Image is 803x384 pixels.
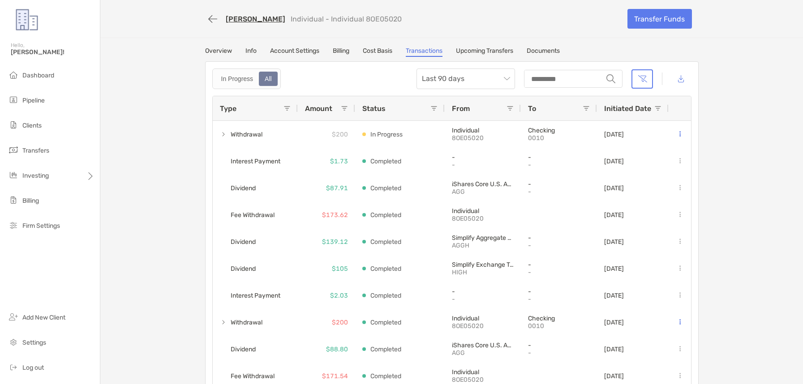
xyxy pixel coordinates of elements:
[322,371,348,382] p: $171.54
[330,290,348,301] p: $2.03
[8,362,19,372] img: logout icon
[452,269,514,276] p: HIGH
[231,181,256,196] span: Dividend
[216,73,258,85] div: In Progress
[370,236,401,247] p: Completed
[452,242,514,249] p: AGGH
[604,131,624,138] p: [DATE]
[370,371,401,382] p: Completed
[452,215,514,222] p: 8OE05020
[260,73,277,85] div: All
[22,222,60,230] span: Firm Settings
[528,288,590,295] p: -
[604,184,624,192] p: [DATE]
[205,47,232,57] a: Overview
[528,161,590,169] p: -
[22,172,49,179] span: Investing
[370,344,401,355] p: Completed
[326,344,348,355] p: $88.80
[604,265,624,273] p: [DATE]
[452,127,514,134] p: Individual
[452,261,514,269] p: Simplify Exchange Traded Funds Enhanced Income
[456,47,513,57] a: Upcoming Transfers
[8,69,19,80] img: dashboard icon
[370,263,401,274] p: Completed
[452,322,514,330] p: 8OE05020
[604,372,624,380] p: [DATE]
[527,47,560,57] a: Documents
[231,261,256,276] span: Dividend
[452,315,514,322] p: Individual
[452,104,470,113] span: From
[528,295,590,303] p: -
[370,156,401,167] p: Completed
[452,154,514,161] p: -
[604,211,624,219] p: [DATE]
[22,147,49,154] span: Transfers
[332,129,348,140] p: $200
[333,47,349,57] a: Billing
[606,74,615,83] img: input icon
[22,364,44,371] span: Log out
[528,315,590,322] p: Checking
[322,236,348,247] p: $139.12
[332,263,348,274] p: $105
[332,317,348,328] p: $200
[406,47,442,57] a: Transactions
[8,170,19,180] img: investing icon
[604,158,624,165] p: [DATE]
[604,292,624,299] p: [DATE]
[422,69,510,89] span: Last 90 days
[452,188,514,196] p: AGG
[452,207,514,215] p: Individual
[631,69,653,89] button: Clear filters
[528,180,590,188] p: -
[370,317,401,328] p: Completed
[245,47,257,57] a: Info
[627,9,692,29] a: Transfer Funds
[528,242,590,249] p: -
[452,341,514,349] p: iShares Core U.S. Aggregate Bond ETF
[363,47,392,57] a: Cost Basis
[22,197,39,205] span: Billing
[452,288,514,295] p: -
[452,376,514,384] p: 8OE05020
[370,183,401,194] p: Completed
[231,288,280,303] span: Interest Payment
[8,220,19,230] img: firm-settings icon
[604,104,651,113] span: Initiated Date
[22,122,42,129] span: Clients
[226,15,285,23] a: [PERSON_NAME]
[11,4,43,36] img: Zoe Logo
[22,314,65,321] span: Add New Client
[452,234,514,242] p: Simplify Aggregate Bond PLUS Credit Hedge ETF
[8,119,19,130] img: clients icon
[8,145,19,155] img: transfers icon
[528,261,590,269] p: -
[370,209,401,221] p: Completed
[452,134,514,142] p: 8OE05020
[231,235,256,249] span: Dividend
[8,337,19,347] img: settings icon
[231,369,275,384] span: Fee Withdrawal
[326,183,348,194] p: $87.91
[528,322,590,330] p: 0010
[604,238,624,246] p: [DATE]
[370,290,401,301] p: Completed
[370,129,403,140] p: In Progress
[528,269,590,276] p: -
[322,209,348,221] p: $173.62
[330,156,348,167] p: $1.73
[452,368,514,376] p: Individual
[528,188,590,196] p: -
[528,154,590,161] p: -
[452,180,514,188] p: iShares Core U.S. Aggregate Bond ETF
[212,68,281,89] div: segmented control
[231,208,275,222] span: Fee Withdrawal
[452,161,514,169] p: -
[528,341,590,349] p: -
[305,104,332,113] span: Amount
[22,72,54,79] span: Dashboard
[220,104,236,113] span: Type
[528,104,536,113] span: To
